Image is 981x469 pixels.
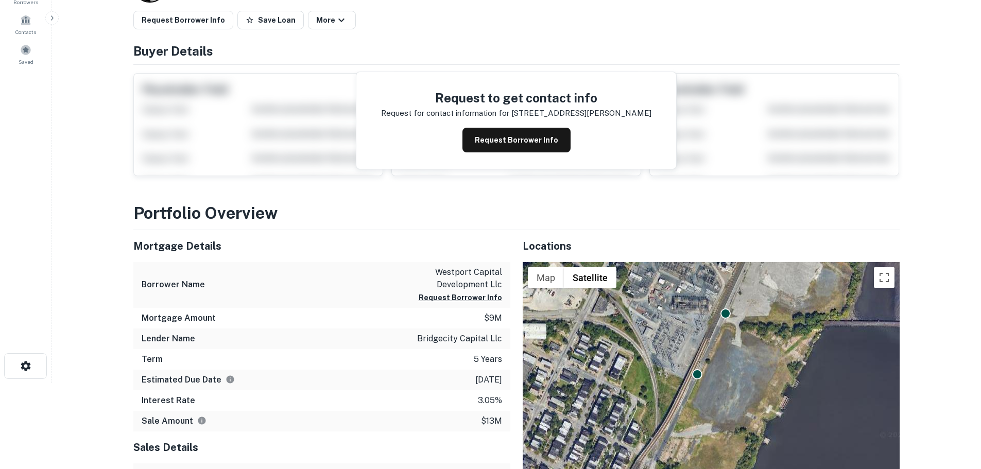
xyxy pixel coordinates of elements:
svg: The values displayed on the website are for informational purposes only and may be reported incor... [197,416,206,425]
p: westport capital development llc [409,266,502,291]
h6: Lender Name [142,333,195,345]
p: bridgecity capital llc [417,333,502,345]
p: [STREET_ADDRESS][PERSON_NAME] [511,107,651,119]
h4: Request to get contact info [381,89,651,107]
h6: Term [142,353,163,366]
h5: Locations [523,238,900,254]
h5: Sales Details [133,440,510,455]
span: Contacts [15,28,36,36]
iframe: Chat Widget [930,387,981,436]
a: Saved [3,40,48,68]
button: Request Borrower Info [462,128,571,152]
button: More [308,11,356,29]
svg: Estimate is based on a standard schedule for this type of loan. [226,375,235,384]
p: Request for contact information for [381,107,509,119]
p: $13m [481,415,502,427]
span: Saved [19,58,33,66]
button: Request Borrower Info [419,291,502,304]
h4: Buyer Details [133,42,900,60]
p: [DATE] [475,374,502,386]
button: Show street map [528,267,564,288]
h5: Mortgage Details [133,238,510,254]
h6: Sale Amount [142,415,206,427]
h6: Mortgage Amount [142,312,216,324]
button: Request Borrower Info [133,11,233,29]
h3: Portfolio Overview [133,201,900,225]
h6: Estimated Due Date [142,374,235,386]
button: Show satellite imagery [564,267,616,288]
h6: Borrower Name [142,279,205,291]
p: 5 years [474,353,502,366]
p: 3.05% [478,394,502,407]
button: Toggle fullscreen view [874,267,894,288]
p: $9m [484,312,502,324]
button: Save Loan [237,11,304,29]
a: Contacts [3,10,48,38]
h6: Interest Rate [142,394,195,407]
